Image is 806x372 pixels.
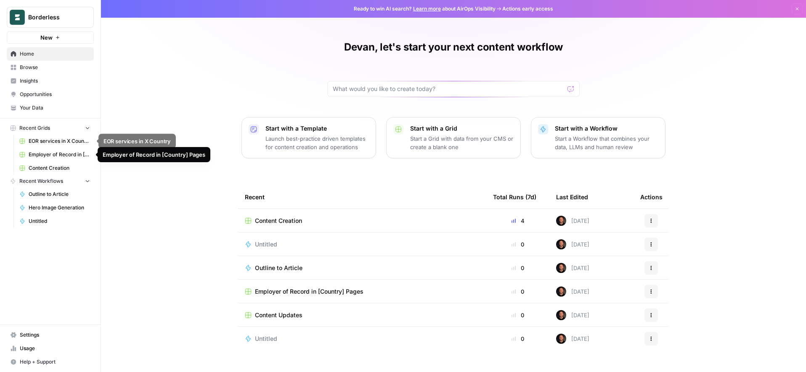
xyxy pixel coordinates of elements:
div: [DATE] [556,263,589,273]
span: Untitled [255,240,277,249]
img: eu7dk7ikjikpmnmm9h80gf881ba6 [556,286,566,297]
div: 0 [493,335,543,343]
a: Opportunities [7,88,94,101]
span: Untitled [255,335,277,343]
span: Home [20,50,90,58]
p: Start with a Workflow [555,124,658,133]
div: [DATE] [556,334,589,344]
span: Untitled [29,217,90,225]
p: Start a Grid with data from your CMS or create a blank one [410,134,514,151]
span: Actions early access [502,5,553,13]
a: Employer of Record in [Country] Pages [245,287,480,296]
span: Content Creation [255,217,302,225]
a: Outline to Article [245,264,480,272]
span: Help + Support [20,358,90,366]
div: 0 [493,287,543,296]
span: Settings [20,331,90,339]
button: Workspace: Borderless [7,7,94,28]
a: Untitled [16,214,94,228]
div: [DATE] [556,286,589,297]
div: 0 [493,311,543,319]
button: Recent Workflows [7,175,94,187]
span: EOR services in X Country [29,137,90,145]
p: Launch best-practice driven templates for content creation and operations [265,134,369,151]
a: Content Creation [16,161,94,175]
span: Borderless [28,13,79,21]
span: Recent Grids [19,124,50,132]
button: Recent Grids [7,122,94,134]
span: Usage [20,345,90,352]
div: Recent [245,185,480,209]
span: Employer of Record in [Country] Pages [29,151,90,158]
p: Start a Workflow that combines your data, LLMs and human review [555,134,658,151]
span: Employer of Record in [Country] Pages [255,287,363,296]
span: Your Data [20,104,90,112]
span: Opportunities [20,91,90,98]
span: Insights [20,77,90,85]
div: 0 [493,264,543,272]
a: Your Data [7,101,94,115]
img: eu7dk7ikjikpmnmm9h80gf881ba6 [556,216,566,226]
div: Actions [640,185,663,209]
div: 0 [493,240,543,249]
img: eu7dk7ikjikpmnmm9h80gf881ba6 [556,334,566,344]
a: Learn more [413,5,441,12]
div: [DATE] [556,310,589,320]
button: Start with a WorkflowStart a Workflow that combines your data, LLMs and human review [531,117,665,158]
span: Hero Image Generation [29,204,90,211]
div: [DATE] [556,239,589,249]
a: Content Creation [245,217,480,225]
p: Start with a Grid [410,124,514,133]
a: Usage [7,342,94,355]
div: [DATE] [556,216,589,226]
input: What would you like to create today? [333,85,564,93]
h1: Devan, let's start your next content workflow [344,40,563,54]
span: Browse [20,64,90,71]
a: Employer of Record in [Country] Pages [16,148,94,161]
a: Outline to Article [16,187,94,201]
img: eu7dk7ikjikpmnmm9h80gf881ba6 [556,263,566,273]
span: Outline to Article [29,190,90,198]
a: Content Updates [245,311,480,319]
span: Ready to win AI search? about AirOps Visibility [354,5,496,13]
a: Insights [7,74,94,88]
a: Untitled [245,335,480,343]
a: EOR services in X Country [16,134,94,148]
span: Outline to Article [255,264,302,272]
span: Recent Workflows [19,177,63,185]
p: Start with a Template [265,124,369,133]
a: Settings [7,328,94,342]
button: Help + Support [7,355,94,369]
button: New [7,31,94,44]
span: New [40,33,53,42]
span: Content Updates [255,311,302,319]
span: Content Creation [29,164,90,172]
button: Start with a TemplateLaunch best-practice driven templates for content creation and operations [241,117,376,158]
img: eu7dk7ikjikpmnmm9h80gf881ba6 [556,310,566,320]
button: Start with a GridStart a Grid with data from your CMS or create a blank one [386,117,521,158]
img: Borderless Logo [10,10,25,25]
a: Untitled [245,240,480,249]
a: Hero Image Generation [16,201,94,214]
a: Browse [7,61,94,74]
div: Total Runs (7d) [493,185,536,209]
div: 4 [493,217,543,225]
div: Last Edited [556,185,588,209]
img: eu7dk7ikjikpmnmm9h80gf881ba6 [556,239,566,249]
a: Home [7,47,94,61]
